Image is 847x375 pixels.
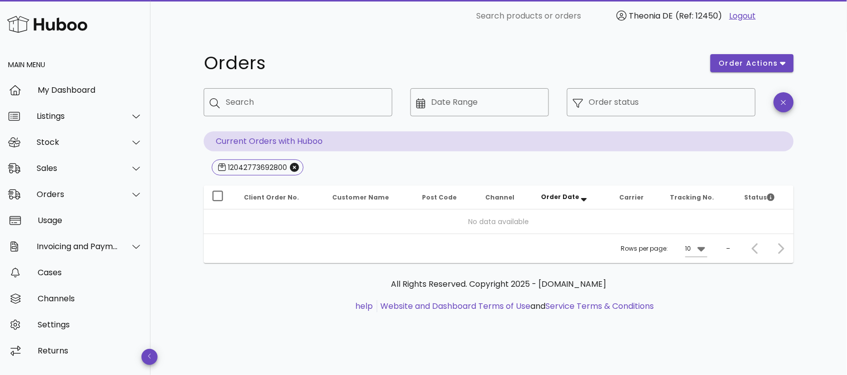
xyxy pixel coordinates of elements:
span: Order Date [541,193,580,201]
div: Stock [37,137,118,147]
div: My Dashboard [38,85,143,95]
span: Client Order No. [244,193,299,202]
th: Status [737,185,794,210]
span: Theonia DE [629,10,673,22]
button: Close [290,163,299,172]
a: Website and Dashboard Terms of Use [381,300,531,312]
h1: Orders [204,54,698,72]
div: Settings [38,320,143,329]
li: and [377,300,654,312]
div: Sales [37,163,118,173]
div: Cases [38,268,143,277]
th: Customer Name [324,185,414,210]
div: Channels [38,294,143,303]
div: 10Rows per page: [685,241,708,257]
span: order actions [719,58,779,69]
div: Listings [37,111,118,121]
span: Status [745,193,775,202]
td: No data available [204,210,794,234]
a: Logout [730,10,756,22]
span: Post Code [422,193,457,202]
th: Post Code [414,185,477,210]
span: Customer Name [332,193,389,202]
a: Service Terms & Conditions [546,300,654,312]
button: order actions [711,54,794,72]
div: Orders [37,190,118,199]
div: 10 [685,244,691,253]
span: (Ref: 12450) [676,10,723,22]
p: All Rights Reserved. Copyright 2025 - [DOMAIN_NAME] [212,278,786,290]
th: Channel [477,185,533,210]
span: Channel [485,193,514,202]
div: Invoicing and Payments [37,242,118,251]
div: Returns [38,346,143,355]
div: Rows per page: [621,234,708,263]
th: Order Date: Sorted descending. Activate to remove sorting. [533,185,612,210]
a: help [356,300,373,312]
p: Current Orders with Huboo [204,131,794,151]
img: Huboo Logo [7,14,87,35]
th: Tracking No. [662,185,737,210]
div: 12042773692800 [226,162,287,172]
th: Client Order No. [236,185,324,210]
div: Usage [38,216,143,225]
span: Carrier [620,193,644,202]
th: Carrier [612,185,662,210]
div: – [727,244,731,253]
span: Tracking No. [670,193,714,202]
